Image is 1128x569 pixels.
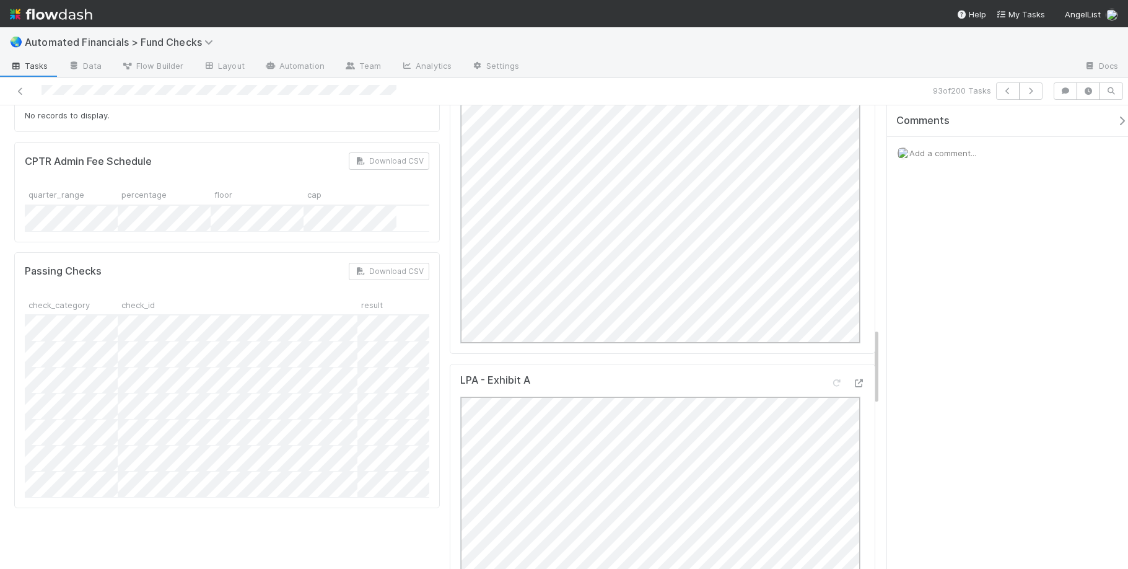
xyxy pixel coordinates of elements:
span: Add a comment... [909,148,976,158]
h5: CPTR Admin Fee Schedule [25,156,152,168]
span: My Tasks [996,9,1045,19]
div: result [357,295,450,314]
span: Tasks [10,60,48,72]
span: Flow Builder [121,60,183,72]
a: Data [58,57,111,77]
span: 🌏 [10,37,22,47]
span: AngelList [1065,9,1101,19]
img: avatar_1d14498f-6309-4f08-8780-588779e5ce37.png [1106,9,1118,21]
div: floor [211,185,304,204]
a: Docs [1074,57,1128,77]
button: Download CSV [349,152,429,170]
a: My Tasks [996,8,1045,20]
a: Settings [461,57,529,77]
div: check_id [118,295,357,314]
div: quarter_range [25,185,118,204]
span: Comments [896,115,950,127]
button: Download CSV [349,263,429,280]
div: cap [304,185,396,204]
div: Help [956,8,986,20]
a: Flow Builder [111,57,193,77]
a: Automation [255,57,334,77]
a: Team [334,57,391,77]
img: avatar_1d14498f-6309-4f08-8780-588779e5ce37.png [897,147,909,159]
span: 93 of 200 Tasks [933,84,991,97]
span: Automated Financials > Fund Checks [25,36,219,48]
a: Layout [193,57,255,77]
img: logo-inverted-e16ddd16eac7371096b0.svg [10,4,92,25]
div: percentage [118,185,211,204]
div: check_category [25,295,118,314]
a: Analytics [391,57,461,77]
h5: LPA - Exhibit A [460,374,530,387]
div: No records to display. [25,109,429,121]
h5: Passing Checks [25,265,102,278]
